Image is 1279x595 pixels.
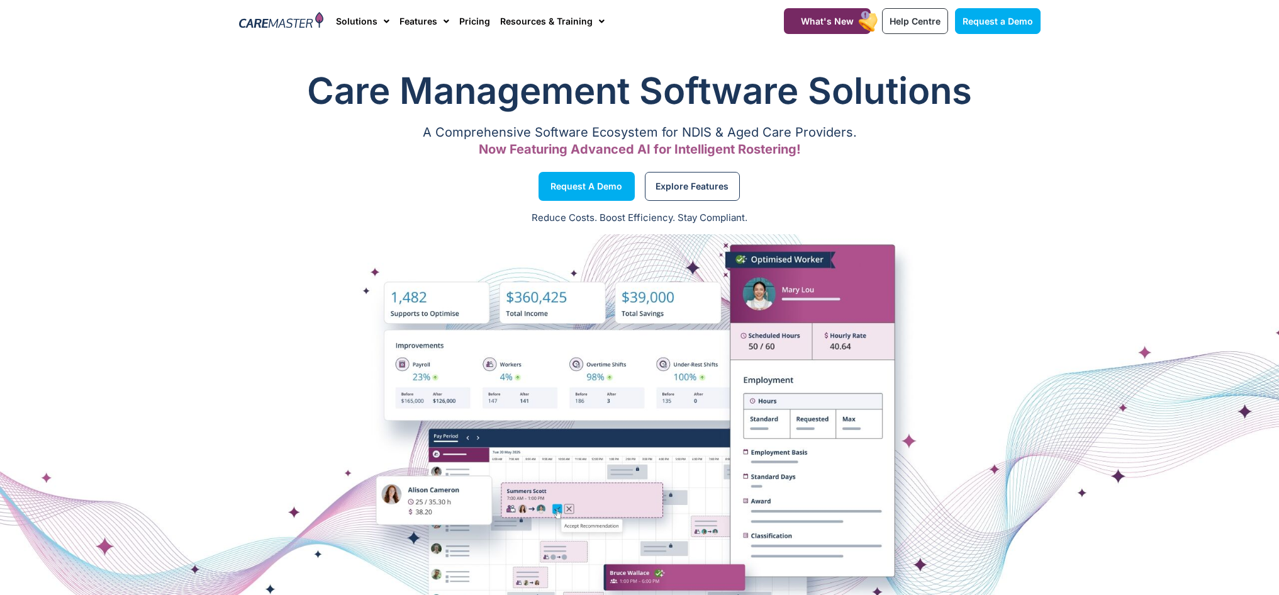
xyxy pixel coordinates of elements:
a: Request a Demo [539,172,635,201]
p: Reduce Costs. Boost Efficiency. Stay Compliant. [8,211,1271,225]
span: What's New [801,16,854,26]
p: A Comprehensive Software Ecosystem for NDIS & Aged Care Providers. [239,128,1041,137]
h1: Care Management Software Solutions [239,65,1041,116]
span: Request a Demo [550,183,622,190]
span: Help Centre [890,16,941,26]
span: Now Featuring Advanced AI for Intelligent Rostering! [479,142,801,157]
a: Help Centre [882,8,948,34]
a: Explore Features [645,172,740,201]
span: Explore Features [656,183,729,190]
img: CareMaster Logo [239,12,324,31]
a: Request a Demo [955,8,1041,34]
span: Request a Demo [963,16,1033,26]
a: What's New [784,8,871,34]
